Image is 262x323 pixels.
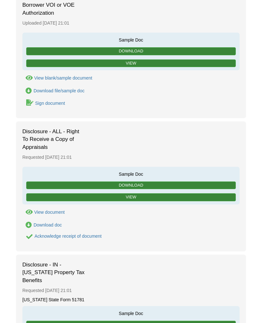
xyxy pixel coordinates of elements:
span: Sample Doc [26,170,236,177]
a: Download [26,47,236,55]
a: View [26,193,236,201]
button: View Borrower VOI or VOE Authorization [22,75,92,81]
a: Download Disclosure - ALL - Right To Receive a Copy of Appraisals [22,222,62,228]
span: Disclosure - IN - [US_STATE] Property Tax Benefits [22,261,86,284]
div: Download file/sample doc [34,88,85,93]
div: Requested [DATE] 21:01 [22,151,240,164]
div: View document [34,210,65,215]
span: Disclosure - ALL - Right To Receive a Copy of Appraisals [22,128,86,151]
a: View [26,59,236,67]
div: Requested [DATE] 21:01 [22,284,240,297]
button: View Disclosure - ALL - Right To Receive a Copy of Appraisals [22,209,65,216]
a: Download Borrower VOI or VOE Authorization [22,88,84,94]
div: Uploaded [DATE] 21:01 [22,17,240,29]
div: Download doc [34,222,62,227]
button: Acknowledge receipt of document [22,233,33,241]
span: Borrower VOI or VOE Authorization [22,1,86,17]
span: Sample Doc [26,36,236,43]
div: Sign document [35,101,65,106]
div: Acknowledge receipt of document [35,234,102,239]
div: View blank/sample document [34,75,92,81]
div: [US_STATE] State Form 51781 [22,297,240,303]
span: Sample Doc [26,309,236,317]
a: Sign Form [22,99,65,107]
a: Download [26,181,236,189]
